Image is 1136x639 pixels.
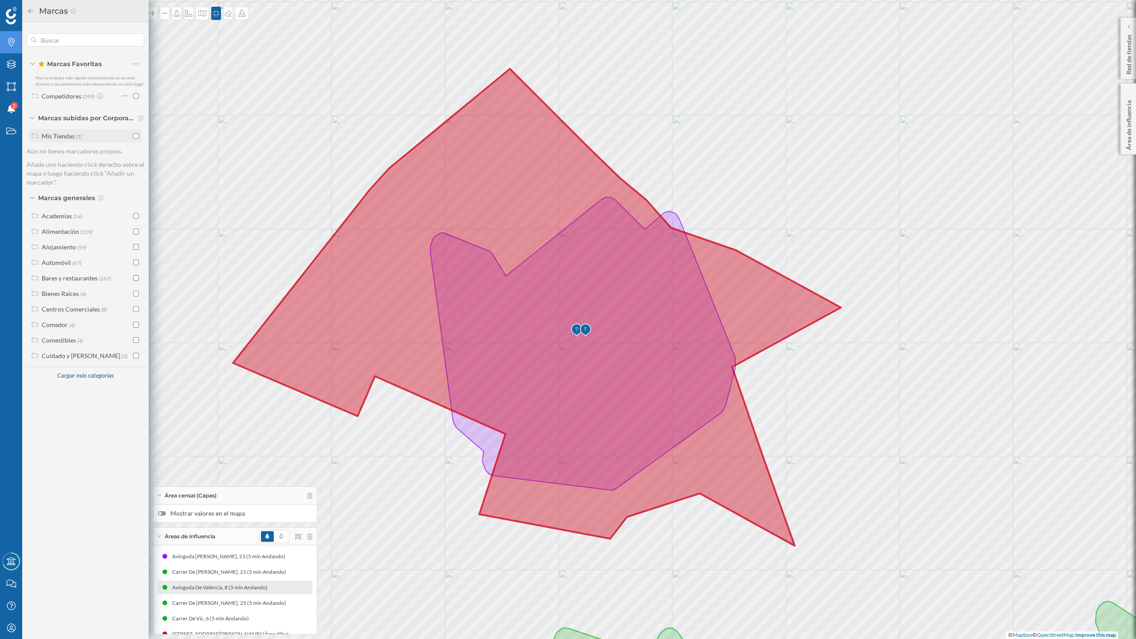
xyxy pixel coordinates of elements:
span: Marcas subidas por Corporación Alimentaria Guissona (BonÀrea) [38,114,136,122]
span: (167) [99,274,111,282]
a: Improve this map [1075,631,1116,638]
div: Cuidado y [PERSON_NAME] [42,352,120,359]
span: (3) [122,352,127,359]
div: Alojamiento [42,243,76,251]
span: Marcas Favoritas [38,59,102,68]
div: Bares y restaurantes [42,274,98,282]
div: [STREET_ADDRESS][PERSON_NAME] (Área dibujada) [172,630,303,639]
div: Carrer De [PERSON_NAME], 21 (5 min Andando) [172,568,291,576]
span: (4) [80,290,86,297]
div: Alimentación [42,228,79,235]
p: Añade uno haciendo click derecho sobre el mapa y luego haciendo click “Añadir un marcador”. [27,160,144,187]
div: Avinguda [PERSON_NAME], 23 (5 min Andando) [143,552,261,561]
span: Soporte [18,6,49,14]
span: (159) [80,228,92,235]
span: (67) [72,259,81,266]
h2: Marcas [35,4,70,18]
span: (299) [83,92,95,100]
span: Marcas generales [38,193,95,202]
div: Bienes Raíces [42,290,79,297]
div: Carrer De Vic, 6 (5 min Andando) [172,614,253,623]
span: 2 [13,101,16,110]
span: Áreas de influencia [165,532,215,540]
div: Cargar más categorías [52,368,118,383]
label: Mostrar valores en el mapa [158,509,312,518]
span: (1) [76,132,82,140]
a: OpenStreetMap [1037,631,1074,638]
span: (4) [69,321,75,328]
span: Área censal (Capas) [165,492,217,500]
div: Carrer De [PERSON_NAME], 25 (5 min Andando) [172,599,291,607]
img: Marker [571,321,582,339]
img: Marker [580,321,591,339]
div: Academias [42,212,72,220]
div: Centros Comerciales [42,305,100,313]
span: (14) [73,212,82,220]
span: (59) [77,243,86,251]
div: Avinguda De València, 8 (5 min Andando) [172,583,272,592]
span: Haz tu trabajo más rápido manteniendo un acceso directo a tus elementos más relevantes en un solo... [35,75,144,87]
p: Área de influencia [1124,97,1133,150]
div: © © [1006,631,1118,639]
div: Mis Tiendas [42,132,75,140]
p: Aún no tienes marcadores propios. [27,147,144,156]
span: (4) [77,336,83,344]
div: Comestibles [42,336,76,344]
a: Mapbox [1013,631,1032,638]
div: Competidores [42,92,81,100]
div: Avinguda [PERSON_NAME], 23 (5 min Andando) [261,552,379,561]
div: Automóvil [42,259,71,266]
img: Geoblink Logo [6,7,17,24]
span: (8) [101,305,107,313]
p: Red de tiendas [1124,31,1133,75]
div: Comedor [42,321,68,328]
